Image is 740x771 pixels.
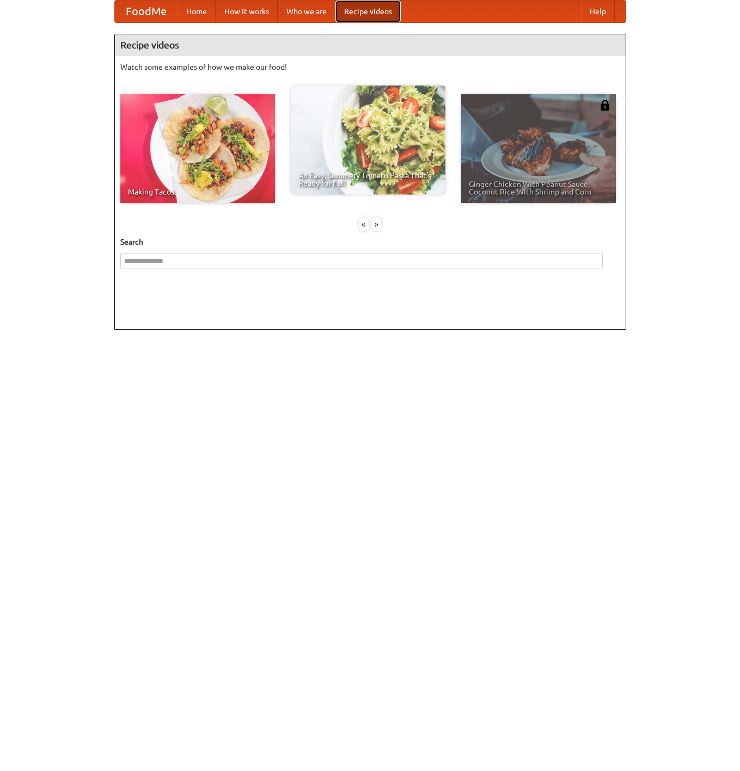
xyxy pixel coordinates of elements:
a: FoodMe [115,1,178,22]
a: Home [178,1,216,22]
div: « [359,217,369,231]
a: Making Tacos [120,94,275,203]
a: Recipe videos [335,1,401,22]
img: 483408.png [600,100,610,111]
p: Watch some examples of how we make our food! [120,62,620,72]
div: » [371,217,381,231]
a: Help [581,1,615,22]
h5: Search [120,236,620,247]
a: An Easy, Summery Tomato Pasta That's Ready for Fall [291,86,445,195]
span: Making Tacos [128,188,267,196]
a: Who we are [278,1,335,22]
span: An Easy, Summery Tomato Pasta That's Ready for Fall [298,172,438,187]
a: How it works [216,1,278,22]
h4: Recipe videos [115,34,626,56]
